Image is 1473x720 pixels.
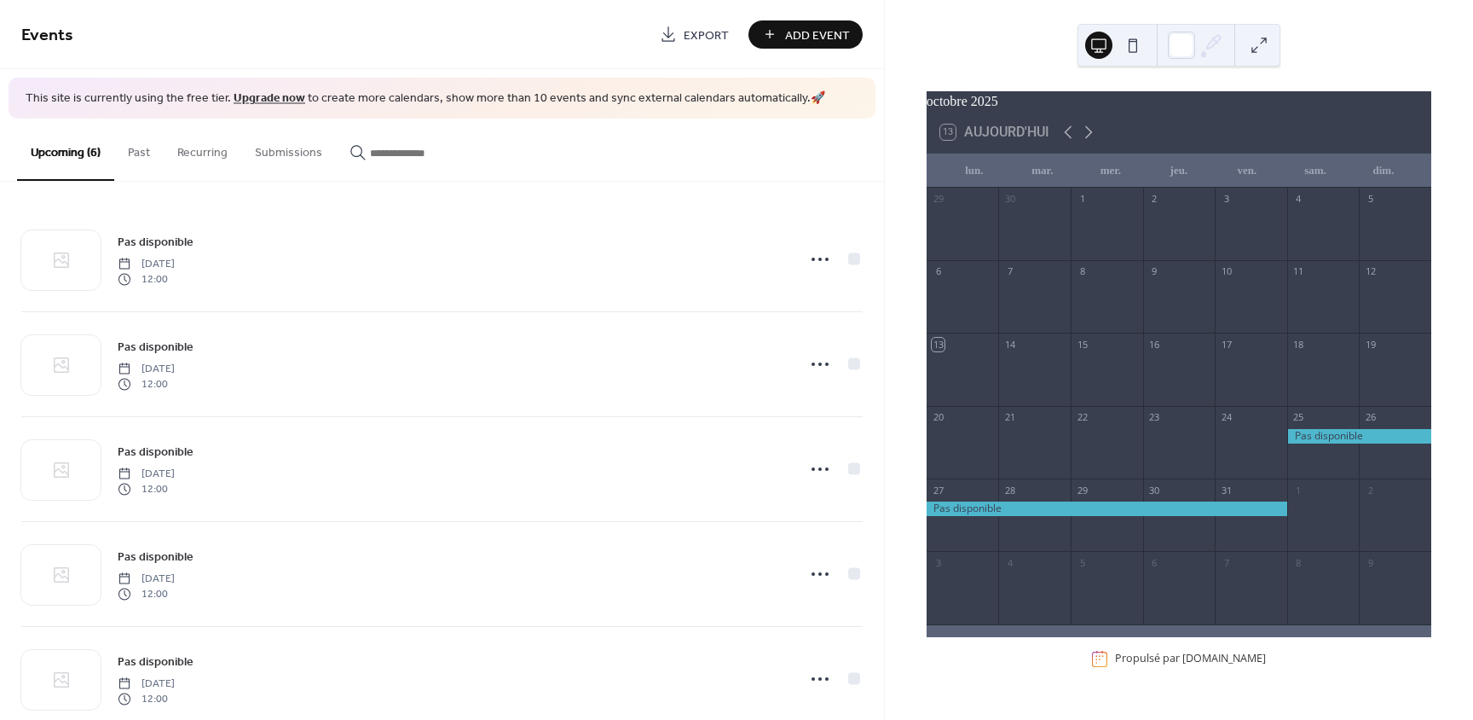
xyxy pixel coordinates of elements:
a: Pas disponible [118,232,194,252]
div: 19 [1364,338,1377,351]
div: 7 [1003,265,1016,278]
span: [DATE] [118,676,175,691]
div: 24 [1220,411,1233,424]
div: lun. [940,154,1008,188]
span: Pas disponible [118,233,194,251]
div: Pas disponible [1287,429,1431,444]
div: 12 [1364,265,1377,278]
span: 12:00 [118,272,175,287]
div: 20 [932,411,944,424]
span: 12:00 [118,377,175,392]
span: Pas disponible [118,548,194,566]
span: Pas disponible [118,443,194,461]
button: Recurring [164,119,241,179]
div: 6 [932,265,944,278]
div: 10 [1220,265,1233,278]
div: 1 [1076,193,1089,206]
span: [DATE] [118,571,175,586]
div: 9 [1364,556,1377,569]
div: Pas disponible [927,502,1287,516]
div: 30 [1003,193,1016,206]
span: Events [21,19,73,52]
div: 29 [1076,484,1089,496]
a: Pas disponible [118,337,194,357]
span: Pas disponible [118,653,194,671]
div: 5 [1076,556,1089,569]
div: mer. [1077,154,1145,188]
div: mar. [1008,154,1077,188]
div: 2 [1148,193,1161,206]
span: Export [684,26,729,44]
div: 3 [1220,193,1233,206]
a: Pas disponible [118,442,194,462]
div: 31 [1220,484,1233,496]
div: 14 [1003,338,1016,351]
div: 27 [932,484,944,496]
div: 7 [1220,556,1233,569]
div: 28 [1003,484,1016,496]
button: Submissions [241,119,336,179]
span: 12:00 [118,692,175,707]
div: Propulsé par [1115,652,1266,666]
div: 5 [1364,193,1377,206]
div: 13 [932,338,944,351]
a: Upgrade now [234,87,305,110]
button: Upcoming (6) [17,119,114,181]
div: 30 [1148,484,1161,496]
a: Pas disponible [118,652,194,671]
span: [DATE] [118,256,175,271]
div: 9 [1148,265,1161,278]
button: Past [114,119,164,179]
div: 15 [1076,338,1089,351]
div: 22 [1076,411,1089,424]
span: 12:00 [118,587,175,602]
div: 8 [1292,556,1305,569]
div: jeu. [1145,154,1213,188]
div: 26 [1364,411,1377,424]
div: sam. [1281,154,1349,188]
div: 29 [932,193,944,206]
div: 25 [1292,411,1305,424]
div: 21 [1003,411,1016,424]
div: 8 [1076,265,1089,278]
div: 17 [1220,338,1233,351]
div: 4 [1292,193,1305,206]
span: 12:00 [118,482,175,497]
span: This site is currently using the free tier. to create more calendars, show more than 10 events an... [26,90,825,107]
div: 1 [1292,484,1305,496]
div: 16 [1148,338,1161,351]
div: 3 [932,556,944,569]
div: 11 [1292,265,1305,278]
div: ven. [1213,154,1281,188]
div: 4 [1003,556,1016,569]
button: Add Event [748,20,863,49]
span: [DATE] [118,466,175,481]
div: 6 [1148,556,1161,569]
span: Pas disponible [118,338,194,356]
span: Add Event [785,26,850,44]
div: octobre 2025 [927,91,1431,112]
span: [DATE] [118,361,175,376]
div: 23 [1148,411,1161,424]
div: 2 [1364,484,1377,496]
div: dim. [1349,154,1418,188]
a: Pas disponible [118,547,194,566]
a: [DOMAIN_NAME] [1182,652,1266,666]
a: Export [647,20,742,49]
div: 18 [1292,338,1305,351]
